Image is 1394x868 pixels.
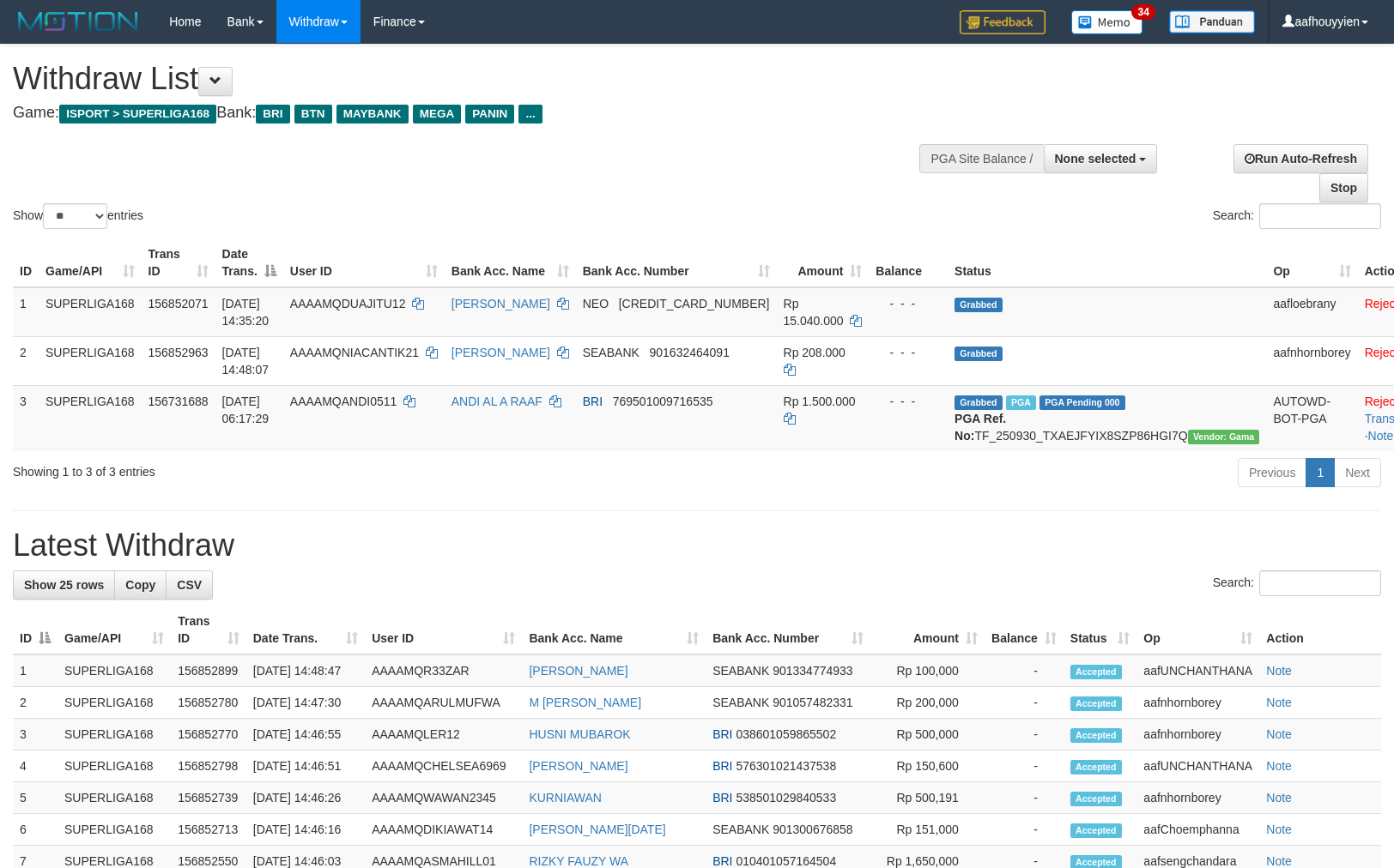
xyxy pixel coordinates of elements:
[1238,458,1306,487] a: Previous
[148,346,209,359] span: 156852963
[1136,814,1259,846] td: aafChoemphanna
[465,105,514,124] span: PANIN
[413,105,462,124] span: MEGA
[1044,144,1158,173] button: None selected
[777,238,870,287] th: Amount: activate to sort column ascending
[215,238,283,287] th: Date Trans.: activate to sort column descending
[256,105,289,124] span: BRI
[1064,606,1137,654] th: Status: activate to sort column ascending
[583,346,639,359] span: SEABANK
[529,696,641,709] a: M [PERSON_NAME]
[960,10,1045,34] img: Feedback.jpg
[712,854,732,868] span: BRI
[13,750,58,782] td: 4
[1136,719,1259,750] td: aafnhornborey
[870,719,985,750] td: Rp 500,000
[171,719,246,750] td: 156852770
[955,347,1003,361] span: Grabbed
[870,606,985,654] th: Amount: activate to sort column ascending
[876,393,941,410] div: - - -
[1368,429,1394,443] a: Note
[148,297,209,310] span: 156852071
[1136,782,1259,814] td: aafnhornborey
[1334,458,1381,487] a: Next
[39,287,142,337] td: SUPERLIGA168
[1169,10,1255,33] img: panduan.png
[1306,458,1335,487] a: 1
[13,528,1381,563] h1: Latest Withdraw
[13,238,39,287] th: ID
[445,238,576,287] th: Bank Acc. Name: activate to sort column ascending
[870,750,985,782] td: Rp 150,600
[24,578,104,592] span: Show 25 rows
[948,238,1266,287] th: Status
[171,606,246,654] th: Trans ID: activate to sort column ascending
[246,782,365,814] td: [DATE] 14:46:26
[529,823,665,836] a: [PERSON_NAME][DATE]
[171,782,246,814] td: 156852739
[985,606,1064,654] th: Balance: activate to sort column ascending
[1131,4,1155,20] span: 34
[125,578,155,592] span: Copy
[985,654,1064,687] td: -
[522,606,706,654] th: Bank Acc. Name: activate to sort column ascending
[518,105,542,124] span: ...
[706,606,870,654] th: Bank Acc. Number: activate to sort column ascending
[246,606,365,654] th: Date Trans.: activate to sort column ascending
[650,346,730,359] span: Copy 901632464091 to clipboard
[955,298,1003,312] span: Grabbed
[13,782,58,814] td: 5
[876,295,941,312] div: - - -
[58,606,171,654] th: Game/API: activate to sort column ascending
[1070,760,1122,775] span: Accepted
[784,395,856,408] span: Rp 1.500.000
[452,395,542,408] a: ANDI AL A RAAF
[1006,395,1036,410] span: Marked by aafromsomean
[1233,144,1368,173] a: Run Auto-Refresh
[1070,728,1122,743] span: Accepted
[13,606,58,654] th: ID: activate to sort column descending
[13,203,143,229] label: Show entries
[919,144,1043,173] div: PGA Site Balance /
[171,687,246,719] td: 156852780
[39,336,142,385] td: SUPERLIGA168
[58,687,171,719] td: SUPERLIGA168
[13,9,143,34] img: MOTION_logo.png
[985,687,1064,719] td: -
[365,606,522,654] th: User ID: activate to sort column ascending
[869,238,948,287] th: Balance
[1259,606,1381,654] th: Action
[246,654,365,687] td: [DATE] 14:48:47
[290,395,397,408] span: AAAAMQANDI0511
[576,238,777,287] th: Bank Acc. Number: activate to sort column ascending
[171,654,246,687] td: 156852899
[870,687,985,719] td: Rp 200,000
[1319,173,1368,202] a: Stop
[1188,430,1260,444] span: Vendor URL: https://trx31.1velocity.biz
[712,664,769,678] span: SEABANK
[59,105,216,124] span: ISPORT > SUPERLIGA168
[13,570,115,600] a: Show 25 rows
[365,719,522,750] td: AAAAMQLER12
[583,297,609,310] span: NEO
[58,814,171,846] td: SUPERLIGA168
[985,782,1064,814] td: -
[1071,10,1143,34] img: Button%20Memo.svg
[1266,727,1292,741] a: Note
[1136,687,1259,719] td: aafnhornborey
[294,105,332,124] span: BTN
[39,385,142,451] td: SUPERLIGA168
[736,727,836,741] span: Copy 038601059865502 to clipboard
[1266,791,1292,805] a: Note
[13,105,912,122] h4: Game: Bank:
[773,696,852,709] span: Copy 901057482331 to clipboard
[39,238,142,287] th: Game/API: activate to sort column ascending
[736,791,836,805] span: Copy 538501029840533 to clipboard
[58,654,171,687] td: SUPERLIGA168
[1039,395,1125,410] span: PGA Pending
[13,654,58,687] td: 1
[452,297,550,310] a: [PERSON_NAME]
[171,814,246,846] td: 156852713
[1266,759,1292,773] a: Note
[1266,696,1292,709] a: Note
